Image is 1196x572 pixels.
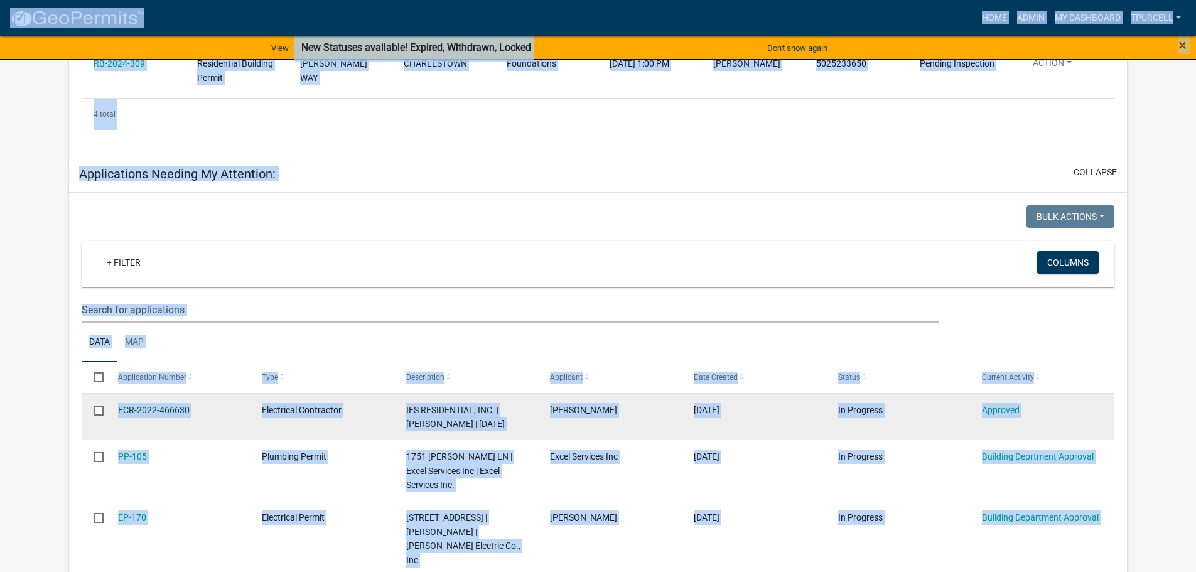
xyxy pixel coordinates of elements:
[262,512,325,522] span: Electrical Permit
[1050,6,1126,30] a: My Dashboard
[550,451,618,461] span: Excel Services Inc
[118,512,146,522] a: EP-170
[694,373,738,382] span: Date Created
[1074,166,1117,179] button: collapse
[838,451,883,461] span: In Progress
[117,323,151,363] a: Map
[404,58,467,68] span: CHARLESTOWN
[982,405,1020,415] a: Approved
[550,512,617,522] span: Susan Howell
[982,512,1099,522] a: Building Department Approval
[1178,36,1187,54] span: ×
[1126,6,1186,30] a: Tpurcell
[694,451,719,461] span: 08/13/2025
[406,405,505,429] span: IES RESIDENTIAL, INC. | Babak Noory | 10/01/2025
[262,373,278,382] span: Type
[79,166,276,181] h5: Applications Needing My Attention:
[550,405,617,415] span: Babak Noory
[118,405,190,415] a: ECR-2022-466630
[106,362,250,392] datatable-header-cell: Application Number
[694,405,719,415] span: 08/20/2025
[538,362,682,392] datatable-header-cell: Applicant
[826,362,970,392] datatable-header-cell: Status
[838,373,860,382] span: Status
[982,373,1034,382] span: Current Activity
[550,373,583,382] span: Applicant
[507,58,556,68] span: Foundations
[118,373,186,382] span: Application Number
[118,451,147,461] a: PP-105
[713,58,780,68] span: Tubby Purcell
[262,405,342,415] span: Electrical Contractor
[82,323,117,363] a: Data
[838,512,883,522] span: In Progress
[762,38,832,58] button: Don't show again
[610,58,669,68] span: 08/22/2025, 1:00 PM
[300,58,367,83] span: JACKSON WAY
[1037,251,1099,274] button: Columns
[1026,205,1114,228] button: Bulk Actions
[301,41,531,53] strong: New Statuses available! Expired, Withdrawn, Locked
[970,362,1114,392] datatable-header-cell: Current Activity
[262,451,326,461] span: Plumbing Permit
[1178,38,1187,53] button: Close
[838,405,883,415] span: In Progress
[266,38,294,58] a: View
[406,373,444,382] span: Description
[816,58,866,68] span: 5025233650
[694,512,719,522] span: 07/30/2025
[406,451,512,490] span: 1751 PENNY MARTIN LN | Excel Services Inc | Excel Services Inc.
[682,362,826,392] datatable-header-cell: Date Created
[977,6,1012,30] a: Home
[1023,57,1082,75] button: Action
[94,58,145,68] a: RB-2024-309
[82,99,1114,130] div: 4 total
[982,451,1094,461] a: Building Deprtment Approval
[394,362,537,392] datatable-header-cell: Description
[97,251,151,274] a: + Filter
[82,362,105,392] datatable-header-cell: Select
[406,512,520,565] span: 8334 locust dr | Susan Howell | Morris Electric Co., Inc
[82,297,939,323] input: Search for applications
[250,362,394,392] datatable-header-cell: Type
[197,58,273,83] span: Residential Building Permit
[1012,6,1050,30] a: Admin
[920,58,994,68] span: Pending Inspection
